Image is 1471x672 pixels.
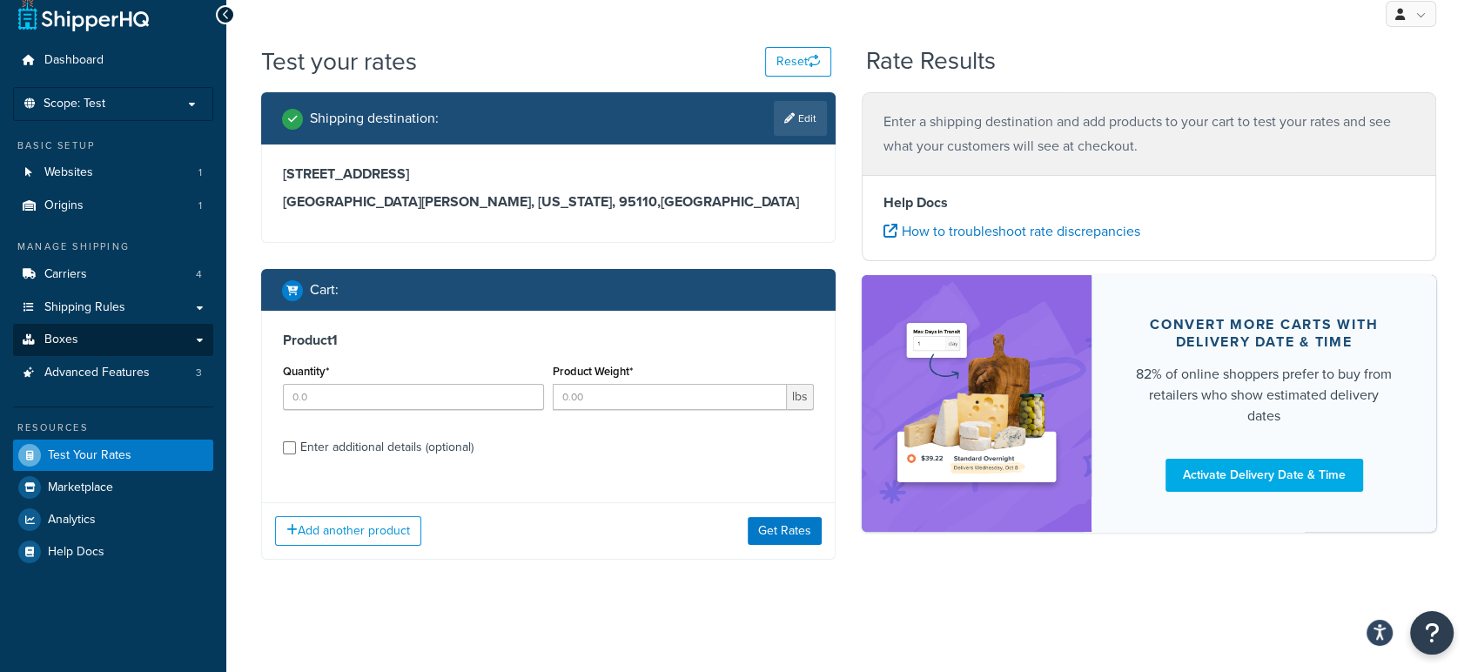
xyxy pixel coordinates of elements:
span: Scope: Test [44,97,105,111]
a: Carriers4 [13,259,213,291]
span: Marketplace [48,480,113,495]
input: Enter additional details (optional) [283,441,296,454]
span: 1 [198,165,202,180]
div: Enter additional details (optional) [300,435,474,460]
a: Boxes [13,324,213,356]
h2: Rate Results [866,48,996,75]
li: Carriers [13,259,213,291]
h3: [STREET_ADDRESS] [283,165,814,183]
div: Manage Shipping [13,239,213,254]
a: Shipping Rules [13,292,213,324]
img: feature-image-ddt-36eae7f7280da8017bfb280eaccd9c446f90b1fe08728e4019434db127062ab4.png [888,301,1065,506]
input: 0.00 [553,384,787,410]
a: Origins1 [13,190,213,222]
a: Analytics [13,504,213,535]
a: Advanced Features3 [13,357,213,389]
a: Help Docs [13,536,213,568]
li: Advanced Features [13,357,213,389]
button: Open Resource Center [1410,611,1454,655]
a: Test Your Rates [13,440,213,471]
span: Test Your Rates [48,448,131,463]
span: Dashboard [44,53,104,68]
label: Product Weight* [553,365,633,378]
span: 1 [198,198,202,213]
li: Origins [13,190,213,222]
span: Help Docs [48,545,104,560]
span: Analytics [48,513,96,528]
h2: Shipping destination : [310,111,439,126]
button: Reset [765,47,831,77]
p: Enter a shipping destination and add products to your cart to test your rates and see what your c... [883,110,1414,158]
a: Dashboard [13,44,213,77]
h3: [GEOGRAPHIC_DATA][PERSON_NAME], [US_STATE], 95110 , [GEOGRAPHIC_DATA] [283,193,814,211]
a: Edit [774,101,827,136]
h3: Product 1 [283,332,814,349]
span: Advanced Features [44,366,150,380]
div: Basic Setup [13,138,213,153]
span: Websites [44,165,93,180]
a: Marketplace [13,472,213,503]
span: Boxes [44,333,78,347]
h2: Cart : [310,282,339,298]
h4: Help Docs [883,192,1414,213]
span: Shipping Rules [44,300,125,315]
button: Add another product [275,516,421,546]
li: Websites [13,157,213,189]
input: 0.0 [283,384,544,410]
a: Websites1 [13,157,213,189]
button: Get Rates [748,517,822,545]
span: Carriers [44,267,87,282]
a: How to troubleshoot rate discrepancies [883,221,1140,241]
span: Origins [44,198,84,213]
span: 3 [196,366,202,380]
a: Activate Delivery Date & Time [1165,459,1363,492]
span: 4 [196,267,202,282]
div: Convert more carts with delivery date & time [1133,316,1394,351]
label: Quantity* [283,365,329,378]
h1: Test your rates [261,44,417,78]
div: Resources [13,420,213,435]
div: 82% of online shoppers prefer to buy from retailers who show estimated delivery dates [1133,364,1394,427]
span: lbs [787,384,814,410]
